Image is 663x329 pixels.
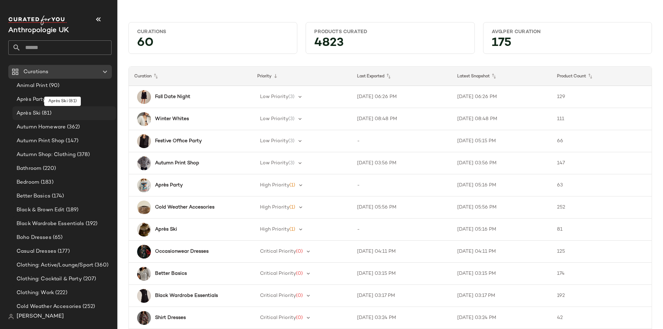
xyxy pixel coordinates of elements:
span: (222) [54,289,67,297]
span: (192) [84,220,98,228]
img: cfy_white_logo.C9jOOHJF.svg [8,16,67,25]
td: [DATE] 03:24 PM [352,307,452,329]
span: [PERSON_NAME] [17,312,64,321]
td: - [352,219,452,241]
span: Autumn Print Shop [17,137,64,145]
span: (1) [289,183,295,188]
img: 4114075400001_000_e5 [137,223,151,236]
b: Shirt Dresses [155,314,186,321]
b: Occasionwear Dresses [155,248,209,255]
span: Après Party [17,96,46,104]
span: Clothing: Work [17,289,54,297]
td: 111 [551,108,652,130]
b: Cold Weather Accesories [155,204,214,211]
img: 4153075400005_030_e [137,201,151,214]
img: 4113443330058_018_e4 [137,267,151,281]
img: 4111579930054_004_e [137,178,151,192]
span: Low Priority [260,94,288,99]
span: (183) [39,178,54,186]
span: (0) [296,271,303,276]
span: (65) [51,234,63,242]
b: Better Basics [155,270,187,277]
td: [DATE] 03:56 PM [352,152,452,174]
span: Après Ski [17,109,40,117]
span: (1) [289,205,295,210]
td: [DATE] 06:26 PM [452,86,552,108]
th: Product Count [551,67,652,86]
td: [DATE] 04:11 PM [352,241,452,263]
img: 4114326950106_011_b [137,112,151,126]
span: (362) [66,123,80,131]
span: (220) [41,165,56,173]
span: Low Priority [260,161,288,166]
img: 4130929940122_520_b [137,245,151,259]
td: 252 [551,196,652,219]
img: 4130911810250_001_e [137,90,151,104]
td: 147 [551,152,652,174]
span: (3) [288,161,295,166]
span: Clothing: Cocktail & Party [17,275,82,283]
b: Black Wardrobe Essentials [155,292,218,299]
td: [DATE] 04:11 PM [452,241,552,263]
span: (90) [48,82,60,90]
td: 42 [551,307,652,329]
span: (0) [296,315,303,320]
img: 4130728860007_001_e2 [137,289,151,303]
td: 66 [551,130,652,152]
span: (360) [93,261,108,269]
td: 129 [551,86,652,108]
span: Animal Print [17,82,48,90]
span: (3) [288,138,295,144]
span: (207) [82,275,96,283]
td: [DATE] 05:15 PM [452,130,552,152]
td: [DATE] 03:15 PM [452,263,552,285]
span: (147) [64,137,78,145]
span: Bedroom [17,178,39,186]
td: [DATE] 05:56 PM [352,196,452,219]
b: Fall Date Night [155,93,190,100]
span: Casual Dresses [17,248,56,255]
img: svg%3e [8,314,14,319]
b: Après Ski [155,226,177,233]
span: (252) [81,303,95,311]
span: Critical Priority [260,293,296,298]
span: Critical Priority [260,315,296,320]
span: Critical Priority [260,271,296,276]
span: Clothing: Active/Lounge/Sport [17,261,93,269]
td: 81 [551,219,652,241]
span: Bathroom [17,165,41,173]
td: [DATE] 03:15 PM [352,263,452,285]
span: Curations [23,68,48,76]
span: Critical Priority [260,249,296,254]
div: 175 [486,38,649,51]
span: (81) [40,109,51,117]
span: High Priority [260,183,289,188]
b: Autumn Print Shop [155,159,199,167]
b: Après Party [155,182,183,189]
span: Autumn Shop: Clothing [17,151,76,159]
span: Boho Dresses [17,234,51,242]
td: [DATE] 05:16 PM [452,219,552,241]
span: (177) [56,248,70,255]
b: Festive Office Party [155,137,202,145]
img: 4115911810003_001_e [137,134,151,148]
span: (0) [296,249,303,254]
b: Winter Whites [155,115,189,123]
div: Products Curated [314,29,466,35]
div: 4823 [309,38,471,51]
td: [DATE] 03:17 PM [452,285,552,307]
span: Black Wardrobe Essentials [17,220,84,228]
span: (0) [296,293,303,298]
span: Better Basics [17,192,50,200]
th: Curation [129,67,252,86]
img: 4130957990174_529_b [137,311,151,325]
td: - [352,174,452,196]
span: Cold Weather Accesories [17,303,81,311]
td: [DATE] 03:56 PM [452,152,552,174]
span: Autumn Homeware [17,123,66,131]
td: - [352,130,452,152]
th: Last Exported [352,67,452,86]
span: (3) [288,116,295,122]
span: High Priority [260,227,289,232]
span: (378) [76,151,90,159]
